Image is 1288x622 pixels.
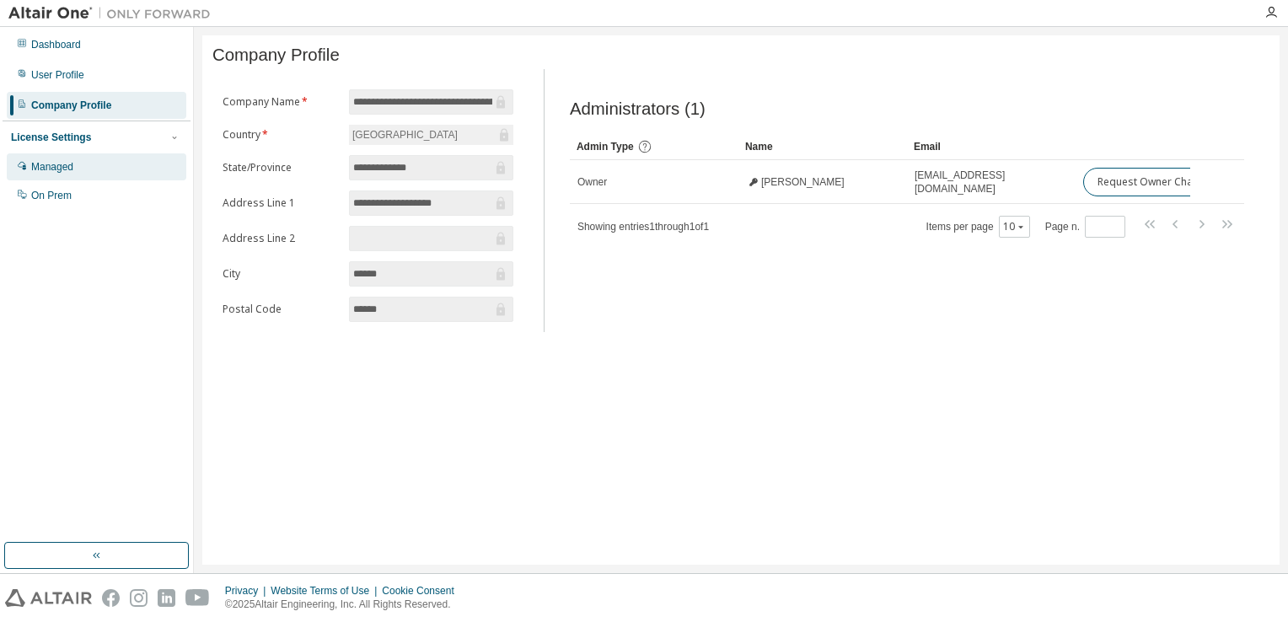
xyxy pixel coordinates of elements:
span: [PERSON_NAME] [761,175,845,189]
label: Postal Code [223,303,339,316]
span: Company Profile [212,46,340,65]
div: Company Profile [31,99,111,112]
span: Owner [577,175,607,189]
label: Address Line 1 [223,196,339,210]
label: Country [223,128,339,142]
div: Dashboard [31,38,81,51]
div: Managed [31,160,73,174]
label: Company Name [223,95,339,109]
span: Administrators (1) [570,99,706,119]
span: Items per page [926,216,1030,238]
button: Request Owner Change [1083,168,1226,196]
div: Email [914,133,1069,160]
span: Page n. [1045,216,1125,238]
p: © 2025 Altair Engineering, Inc. All Rights Reserved. [225,598,464,612]
span: Showing entries 1 through 1 of 1 [577,221,709,233]
img: facebook.svg [102,589,120,607]
img: linkedin.svg [158,589,175,607]
div: Name [745,133,900,160]
label: City [223,267,339,281]
img: altair_logo.svg [5,589,92,607]
label: Address Line 2 [223,232,339,245]
span: Admin Type [577,141,634,153]
div: Cookie Consent [382,584,464,598]
div: User Profile [31,68,84,82]
span: [EMAIL_ADDRESS][DOMAIN_NAME] [915,169,1068,196]
div: Privacy [225,584,271,598]
div: [GEOGRAPHIC_DATA] [349,125,513,145]
img: instagram.svg [130,589,148,607]
img: youtube.svg [185,589,210,607]
label: State/Province [223,161,339,174]
div: [GEOGRAPHIC_DATA] [350,126,460,144]
button: 10 [1003,220,1026,233]
img: Altair One [8,5,219,22]
div: License Settings [11,131,91,144]
div: Website Terms of Use [271,584,382,598]
div: On Prem [31,189,72,202]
